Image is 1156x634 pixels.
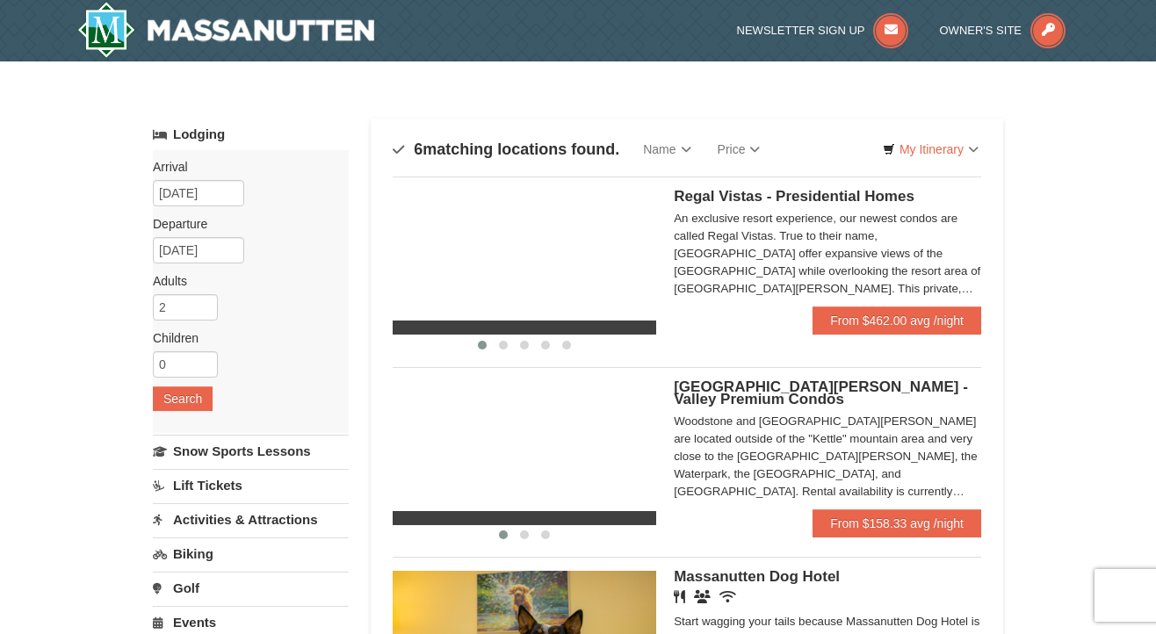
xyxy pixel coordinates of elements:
a: Golf [153,572,349,604]
button: Search [153,386,213,411]
label: Departure [153,215,336,233]
a: Biking [153,537,349,570]
a: Massanutten Resort [77,2,374,58]
span: [GEOGRAPHIC_DATA][PERSON_NAME] - Valley Premium Condos [674,378,968,407]
i: Banquet Facilities [694,590,711,603]
i: Restaurant [674,590,685,603]
a: Owner's Site [940,24,1066,37]
span: Owner's Site [940,24,1022,37]
a: Lift Tickets [153,469,349,501]
a: My Itinerary [871,136,990,162]
a: Snow Sports Lessons [153,435,349,467]
a: Lodging [153,119,349,150]
i: Wireless Internet (free) [719,590,736,603]
a: Name [630,132,704,167]
a: Activities & Attractions [153,503,349,536]
span: Newsletter Sign Up [737,24,865,37]
label: Children [153,329,336,347]
label: Arrival [153,158,336,176]
a: Newsletter Sign Up [737,24,909,37]
a: From $158.33 avg /night [813,509,981,537]
div: An exclusive resort experience, our newest condos are called Regal Vistas. True to their name, [G... [674,210,981,298]
label: Adults [153,272,336,290]
div: Woodstone and [GEOGRAPHIC_DATA][PERSON_NAME] are located outside of the "Kettle" mountain area an... [674,413,981,501]
span: Regal Vistas - Presidential Homes [674,188,914,205]
a: From $462.00 avg /night [813,306,981,335]
a: Price [704,132,774,167]
img: Massanutten Resort Logo [77,2,374,58]
span: Massanutten Dog Hotel [674,568,840,585]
